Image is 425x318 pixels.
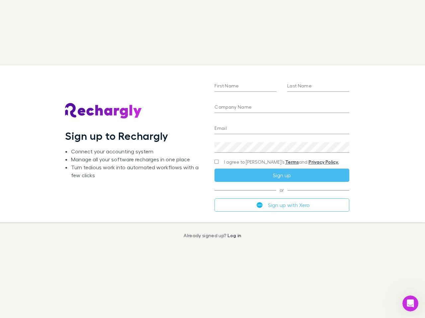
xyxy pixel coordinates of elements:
[71,163,204,179] li: Turn tedious work into automated workflows with a few clicks
[71,155,204,163] li: Manage all your software recharges in one place
[227,233,241,238] a: Log in
[308,159,339,165] a: Privacy Policy.
[257,202,263,208] img: Xero's logo
[224,159,339,165] span: I agree to [PERSON_NAME]’s and
[65,103,142,119] img: Rechargly's Logo
[214,198,349,212] button: Sign up with Xero
[71,147,204,155] li: Connect your accounting system
[402,295,418,311] iframe: Intercom live chat
[65,130,168,142] h1: Sign up to Rechargly
[184,233,241,238] p: Already signed up?
[285,159,299,165] a: Terms
[214,169,349,182] button: Sign up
